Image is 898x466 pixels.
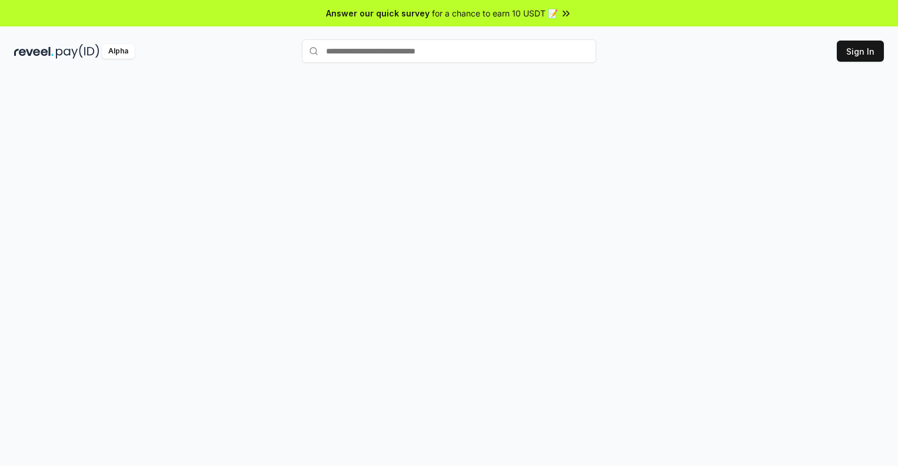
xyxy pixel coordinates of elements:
[432,7,558,19] span: for a chance to earn 10 USDT 📝
[102,44,135,59] div: Alpha
[56,44,99,59] img: pay_id
[14,44,54,59] img: reveel_dark
[326,7,430,19] span: Answer our quick survey
[837,41,884,62] button: Sign In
